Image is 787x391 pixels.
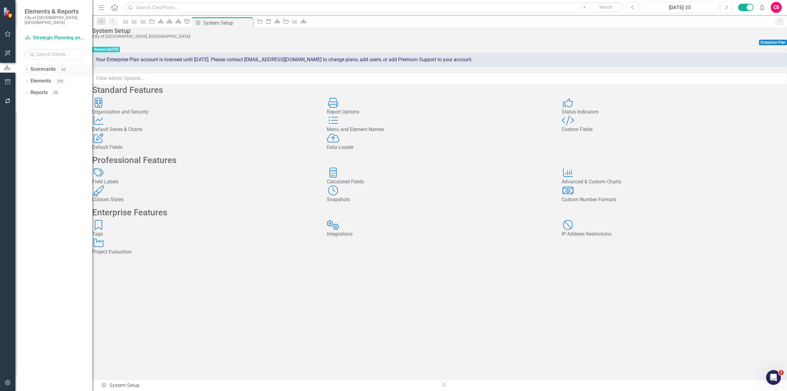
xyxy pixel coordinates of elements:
[92,249,318,256] div: Project Evaluation
[590,3,621,12] button: Search
[562,109,787,116] div: Status Indicators
[92,86,787,95] h2: Standard Features
[92,73,787,84] input: Filter Admin Options...
[92,27,784,34] div: System Setup
[92,126,318,133] div: Default Series & Charts
[92,47,120,52] span: Renews [DATE]
[92,178,318,186] div: Field Labels
[92,208,787,217] h2: Enterprise Features
[562,178,787,186] div: Advanced & Custom Charts
[30,89,48,96] a: Reports
[25,8,86,15] span: Elements & Reports
[25,49,86,60] input: Search Below...
[92,156,787,165] h2: Professional Features
[643,4,717,11] div: [DATE]-25
[92,34,784,39] div: City of [GEOGRAPHIC_DATA], [GEOGRAPHIC_DATA]
[327,231,552,238] div: Integrations
[562,126,787,133] div: Custom Fields
[759,40,787,45] span: Enterprise Plan
[51,90,61,95] div: 58
[30,78,51,85] a: Elements
[327,196,552,203] div: Snapshots
[25,34,86,42] a: Strategic Planning and Project Co-ordination
[779,370,784,375] span: 5
[25,15,86,25] small: City of [GEOGRAPHIC_DATA], [GEOGRAPHIC_DATA]
[92,231,318,238] div: Tags
[640,2,719,13] button: [DATE]-25
[59,67,69,72] div: 62
[92,53,787,67] div: Your Enterprise Plan account is licensed until [DATE]. Please contact [EMAIL_ADDRESS][DOMAIN_NAME...
[92,144,318,151] div: Default Fields
[327,178,552,186] div: Calculated Fields
[766,370,781,385] iframe: Intercom live chat
[54,78,66,84] div: 295
[327,126,552,133] div: Menu and Element Names
[562,231,787,238] div: IP Address Restrictions
[599,5,612,10] span: Search
[92,196,318,203] div: Custom Styles
[101,382,435,389] div: System Setup
[30,66,56,73] a: Scorecards
[771,2,782,13] button: CS
[327,109,552,116] div: Report Options
[327,144,552,151] div: Data Loader
[92,109,318,116] div: Organization and Security
[125,2,623,13] input: Search ClearPoint...
[562,196,787,203] div: Custom Number Formats
[3,7,14,18] img: ClearPoint Strategy
[203,19,251,27] div: System Setup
